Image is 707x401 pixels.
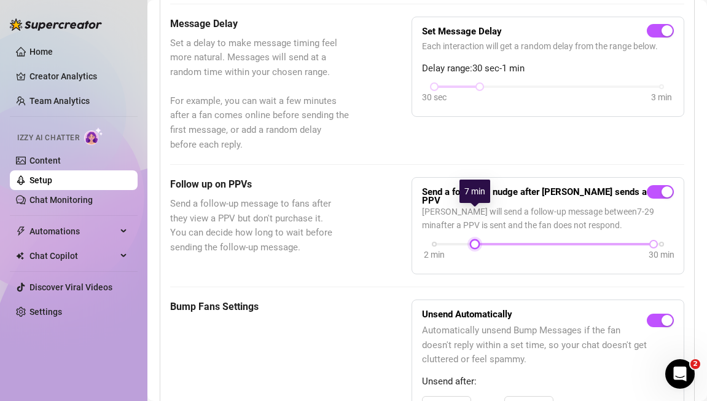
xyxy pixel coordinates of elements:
[170,36,350,153] span: Set a delay to make message timing feel more natural. Messages will send at a random time within ...
[29,282,112,292] a: Discover Viral Videos
[16,226,26,236] span: thunderbolt
[170,17,350,31] h5: Message Delay
[459,180,490,203] div: 7 min
[422,324,647,367] span: Automatically unsend Bump Messages if the fan doesn't reply within a set time, so your chat doesn...
[422,39,674,53] span: Each interaction will get a random delay from the range below.
[29,175,52,185] a: Setup
[422,186,647,206] strong: Send a follow-up nudge after [PERSON_NAME] sends a PPV
[29,47,53,57] a: Home
[170,300,350,314] h5: Bump Fans Settings
[29,156,61,165] a: Content
[422,375,674,389] span: Unsend after:
[422,309,512,320] strong: Unsend Automatically
[84,127,103,145] img: AI Chatter
[651,90,672,104] div: 3 min
[10,18,102,31] img: logo-BBDzfeDw.svg
[170,197,350,255] span: Send a follow-up message to fans after they view a PPV but don't purchase it. You can decide how ...
[424,248,445,261] div: 2 min
[29,221,117,241] span: Automations
[422,26,502,37] strong: Set Message Delay
[16,252,24,260] img: Chat Copilot
[29,66,128,86] a: Creator Analytics
[29,195,93,205] a: Chat Monitoring
[422,62,674,76] span: Delay range: 30 sec - 1 min
[422,90,447,104] div: 30 sec
[649,248,674,261] div: 30 min
[29,96,90,106] a: Team Analytics
[665,359,695,389] iframe: Intercom live chat
[170,177,350,192] h5: Follow up on PPVs
[29,246,117,266] span: Chat Copilot
[690,359,700,369] span: 2
[29,307,62,317] a: Settings
[422,205,674,232] span: [PERSON_NAME] will send a follow-up message between 7 - 29 min after a PPV is sent and the fan do...
[17,132,79,144] span: Izzy AI Chatter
